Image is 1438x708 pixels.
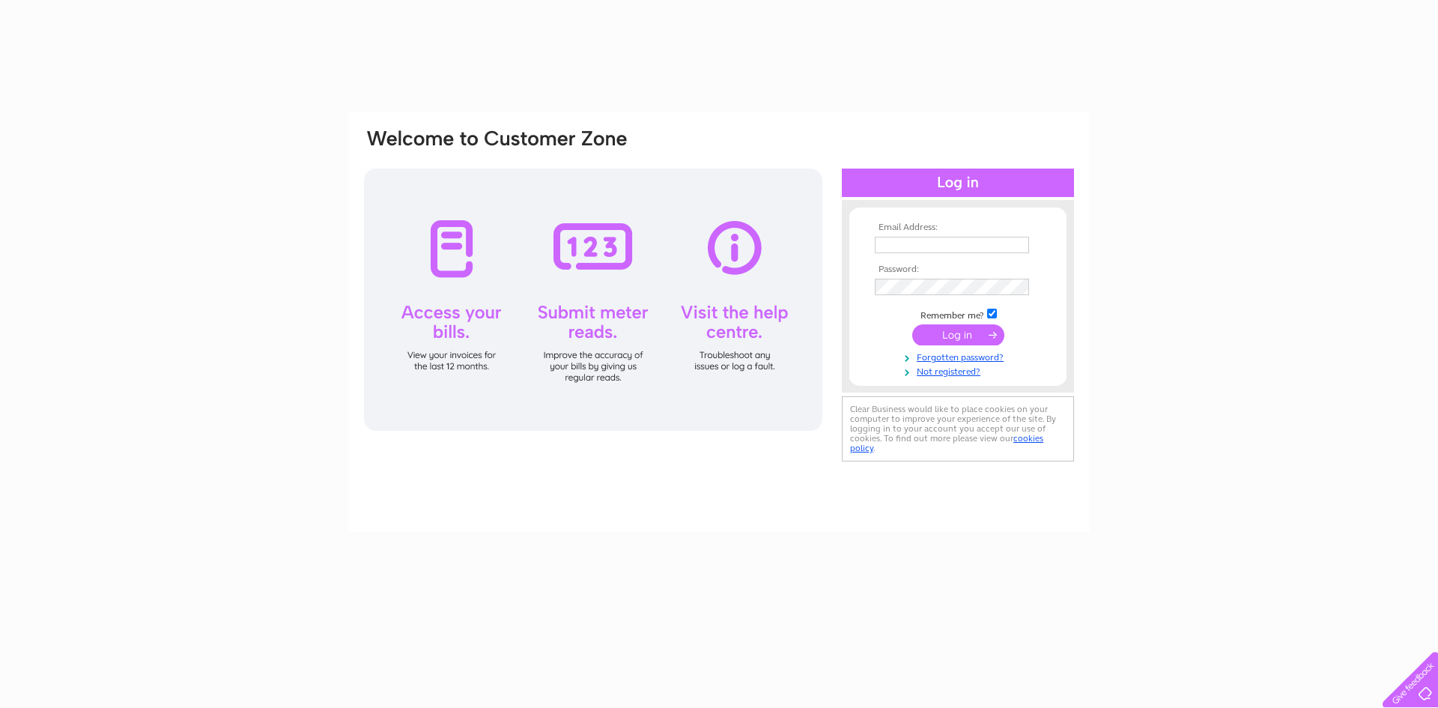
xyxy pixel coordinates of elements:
[875,349,1045,363] a: Forgotten password?
[871,264,1045,275] th: Password:
[871,306,1045,321] td: Remember me?
[850,433,1043,453] a: cookies policy
[871,223,1045,233] th: Email Address:
[842,396,1074,462] div: Clear Business would like to place cookies on your computer to improve your experience of the sit...
[912,324,1004,345] input: Submit
[875,363,1045,378] a: Not registered?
